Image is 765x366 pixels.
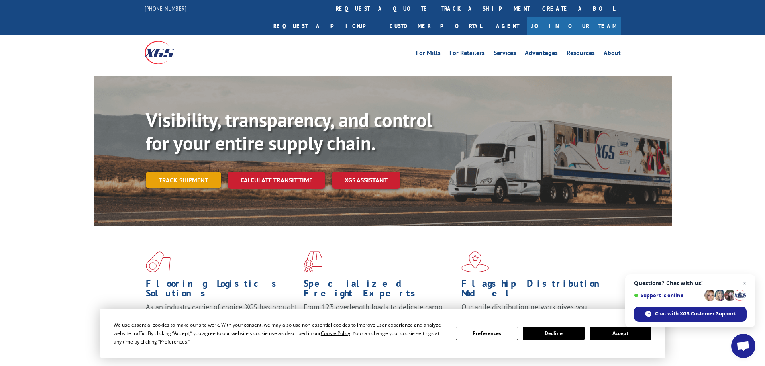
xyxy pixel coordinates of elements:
a: Agent [488,17,527,35]
a: Advantages [525,50,558,59]
a: Open chat [731,334,755,358]
a: For Mills [416,50,441,59]
span: Support is online [634,292,702,299]
a: About [604,50,621,59]
button: Preferences [456,327,518,340]
a: XGS ASSISTANT [332,172,400,189]
a: Calculate transit time [228,172,325,189]
button: Accept [590,327,651,340]
a: [PHONE_NUMBER] [145,4,186,12]
span: Chat with XGS Customer Support [655,310,736,317]
a: Request a pickup [267,17,384,35]
span: As an industry carrier of choice, XGS has brought innovation and dedication to flooring logistics... [146,302,297,331]
span: Questions? Chat with us! [634,280,747,286]
a: For Retailers [449,50,485,59]
img: xgs-icon-flagship-distribution-model-red [461,251,489,272]
a: Services [494,50,516,59]
a: Resources [567,50,595,59]
h1: Specialized Freight Experts [304,279,455,302]
img: xgs-icon-total-supply-chain-intelligence-red [146,251,171,272]
span: Our agile distribution network gives you nationwide inventory management on demand. [461,302,609,321]
span: Preferences [160,338,187,345]
span: Chat with XGS Customer Support [634,307,747,322]
span: Cookie Policy [321,330,350,337]
h1: Flagship Distribution Model [461,279,613,302]
a: Join Our Team [527,17,621,35]
a: Customer Portal [384,17,488,35]
b: Visibility, transparency, and control for your entire supply chain. [146,107,432,155]
div: We use essential cookies to make our site work. With your consent, we may also use non-essential ... [114,321,446,346]
a: Track shipment [146,172,221,188]
div: Cookie Consent Prompt [100,309,665,358]
p: From 123 overlength loads to delicate cargo, our experienced staff knows the best way to move you... [304,302,455,338]
h1: Flooring Logistics Solutions [146,279,298,302]
img: xgs-icon-focused-on-flooring-red [304,251,322,272]
button: Decline [523,327,585,340]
